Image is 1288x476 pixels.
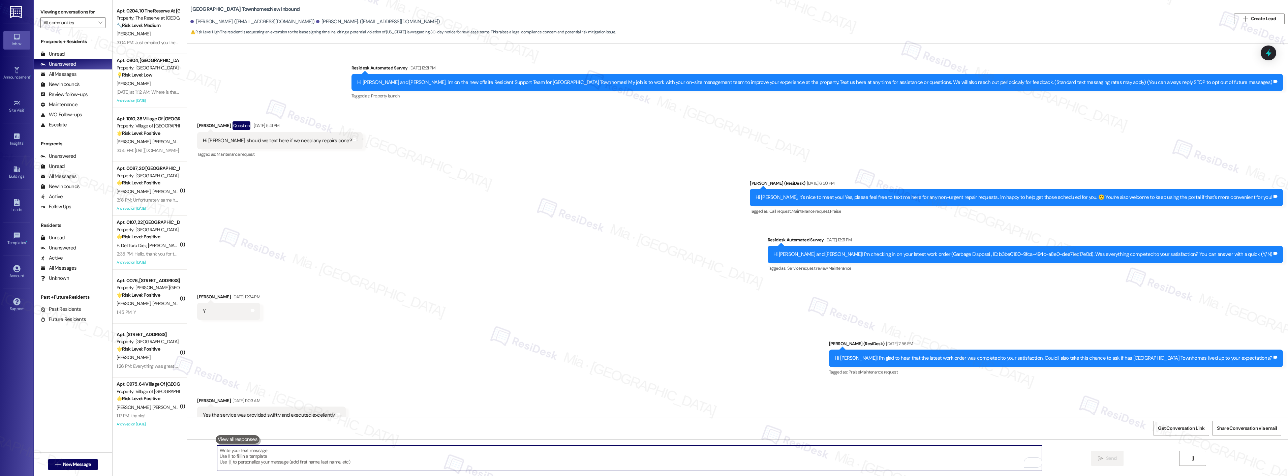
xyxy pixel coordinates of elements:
[203,308,206,315] div: Y
[40,163,65,170] div: Unread
[3,163,30,182] a: Buildings
[1243,16,1248,22] i: 
[117,57,179,64] div: Apt. 0804, [GEOGRAPHIC_DATA]
[40,275,69,282] div: Unknown
[117,338,179,345] div: Property: [GEOGRAPHIC_DATA]
[3,263,30,281] a: Account
[40,183,80,190] div: New Inbounds
[117,234,160,240] strong: 🌟 Risk Level: Positive
[55,462,60,467] i: 
[117,89,201,95] div: [DATE] at 11:12 AM: Where is the Clubhouse?
[231,293,260,300] div: [DATE] 12:24 PM
[24,107,25,112] span: •
[23,140,24,145] span: •
[63,461,91,468] span: New Message
[117,413,145,419] div: 1:17 PM: thanks!
[40,61,76,68] div: Unanswered
[40,111,82,118] div: WO Follow-ups
[197,149,363,159] div: Tagged as:
[829,340,1283,350] div: [PERSON_NAME] (ResiDesk)
[116,420,180,428] div: Archived on [DATE]
[117,354,150,360] span: [PERSON_NAME]
[117,14,179,22] div: Property: The Reserve at [GEOGRAPHIC_DATA]
[357,79,1272,86] div: Hi [PERSON_NAME] and [PERSON_NAME], I'm on the new offsite Resident Support Team for [GEOGRAPHIC_...
[828,265,851,271] span: Maintenance
[316,18,440,25] div: [PERSON_NAME]. ([EMAIL_ADDRESS][DOMAIN_NAME])
[117,172,179,179] div: Property: [GEOGRAPHIC_DATA]
[40,7,105,17] label: Viewing conversations for
[805,180,835,187] div: [DATE] 6:50 PM
[117,64,179,71] div: Property: [GEOGRAPHIC_DATA]
[1154,421,1209,436] button: Get Conversation Link
[117,226,179,233] div: Property: [GEOGRAPHIC_DATA]
[3,130,30,149] a: Insights •
[197,293,260,303] div: [PERSON_NAME]
[40,306,81,313] div: Past Residents
[40,153,76,160] div: Unanswered
[197,397,345,407] div: [PERSON_NAME]
[117,251,387,257] div: 2:35 PM: Hello, thank you for the invite. We’d love to go, but we’ll be working at that time. We’...
[371,93,399,99] span: Property launch
[190,6,300,13] b: [GEOGRAPHIC_DATA] Townhomes: New Inbound
[152,139,186,145] span: [PERSON_NAME]
[117,139,152,145] span: [PERSON_NAME]
[203,412,335,419] div: Yes the service was provided swiftly and executed excellently
[148,242,217,248] span: [PERSON_NAME] [PERSON_NAME]
[1213,421,1281,436] button: Share Conversation via email
[1091,451,1124,466] button: Send
[116,204,180,213] div: Archived on [DATE]
[351,91,1283,101] div: Tagged as:
[117,165,179,172] div: Apt. 0087, 20 [GEOGRAPHIC_DATA]
[117,242,148,248] span: E. Del Toro Diez
[3,97,30,116] a: Site Visit •
[231,397,260,404] div: [DATE] 11:03 AM
[10,6,24,18] img: ResiDesk Logo
[773,251,1272,258] div: Hi [PERSON_NAME] and [PERSON_NAME]! I'm checking in on your latest work order (Garbage Disposal ,...
[117,300,152,306] span: [PERSON_NAME]
[117,284,179,291] div: Property: [PERSON_NAME][GEOGRAPHIC_DATA]
[1158,425,1204,432] span: Get Conversation Link
[116,96,180,105] div: Archived on [DATE]
[768,263,1283,273] div: Tagged as:
[197,121,363,132] div: [PERSON_NAME]
[117,81,150,87] span: [PERSON_NAME]
[351,64,1283,74] div: Residesk Automated Survey
[40,244,76,251] div: Unanswered
[117,404,152,410] span: [PERSON_NAME]
[40,71,76,78] div: All Messages
[117,31,150,37] span: [PERSON_NAME]
[1106,455,1116,462] span: Send
[117,22,160,28] strong: 🔧 Risk Level: Medium
[1251,15,1276,22] span: Create Lead
[152,188,186,195] span: [PERSON_NAME]
[34,222,112,229] div: Residents
[3,230,30,248] a: Templates •
[117,395,160,401] strong: 🌟 Risk Level: Positive
[116,258,180,267] div: Archived on [DATE]
[1190,456,1195,461] i: 
[26,239,27,244] span: •
[48,459,98,470] button: New Message
[40,265,76,272] div: All Messages
[40,234,65,241] div: Unread
[117,331,179,338] div: Apt. [STREET_ADDRESS]
[152,404,186,410] span: [PERSON_NAME]
[117,39,314,46] div: 3:04 PM: Just emailed you the work order that I'm not viewing in my portal that seemed to get missed
[829,367,1283,377] div: Tagged as:
[40,101,78,108] div: Maintenance
[792,208,830,214] span: Maintenance request ,
[117,130,160,136] strong: 🌟 Risk Level: Positive
[1098,456,1103,461] i: 
[34,140,112,147] div: Prospects
[768,236,1283,246] div: Residesk Automated Survey
[117,309,136,315] div: 1:45 PM: Y
[217,446,1042,471] textarea: To enrich screen reader interactions, please activate Accessibility in Grammarly extension settings
[117,147,179,153] div: 3:55 PM: [URL][DOMAIN_NAME]
[117,180,160,186] strong: 🌟 Risk Level: Positive
[117,346,160,352] strong: 🌟 Risk Level: Positive
[830,208,841,214] span: Praise
[40,51,65,58] div: Unread
[34,294,112,301] div: Past + Future Residents
[40,316,86,323] div: Future Residents
[233,121,250,130] div: Question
